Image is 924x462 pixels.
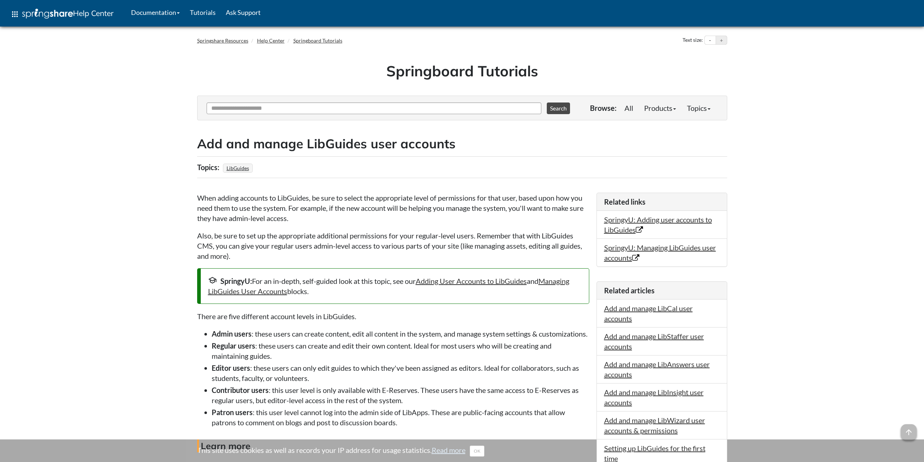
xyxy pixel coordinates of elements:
span: arrow_upward [901,424,917,440]
button: Decrease text size [705,36,716,45]
p: There are five different account levels in LibGuides. [197,311,589,321]
a: Add and manage LibCal user accounts [604,304,693,323]
h4: Learn more [197,439,589,452]
span: Related links [604,197,646,206]
a: Springboard Tutorials [293,37,342,44]
a: Springshare Resources [197,37,248,44]
strong: Contributor users [212,386,269,394]
a: LibGuides [225,163,250,173]
a: Add and manage LibInsight user accounts [604,388,704,407]
strong: Admin users [212,329,252,338]
a: Topics [681,101,716,115]
a: Add and manage LibWizard user accounts & permissions [604,416,705,435]
a: arrow_upward [901,425,917,434]
button: Increase text size [716,36,727,45]
p: Also, be sure to set up the appropriate additional permissions for your regular-level users. Reme... [197,230,589,261]
a: SpringyU: Adding user accounts to LibGuides [604,215,712,234]
a: Products [639,101,681,115]
a: Help Center [257,37,285,44]
div: This site uses cookies as well as records your IP address for usage statistics. [190,445,734,457]
span: apps [11,10,19,19]
a: Ask Support [221,3,266,21]
a: Adding User Accounts to LibGuides [416,277,527,285]
h1: Springboard Tutorials [203,61,722,81]
strong: SpringyU: [220,277,252,285]
a: apps Help Center [5,3,119,25]
a: Add and manage LibStaffer user accounts [604,332,704,351]
li: : these users can create content, edit all content in the system, and manage system settings & cu... [212,329,589,339]
a: SpringyU: Managing LibGuides user accounts [604,243,716,262]
a: Tutorials [185,3,221,21]
li: : these users can only edit guides to which they've been assigned as editors. Ideal for collabora... [212,363,589,383]
div: Topics: [197,160,221,174]
strong: Patron users [212,408,253,417]
a: Documentation [126,3,185,21]
li: : these users can create and edit their own content. Ideal for most users who will be creating an... [212,341,589,361]
span: Related articles [604,286,655,295]
div: Text size: [681,36,704,45]
li: : this user level cannot log into the admin side of LibApps. These are public-facing accounts tha... [212,407,589,427]
button: Search [547,103,570,114]
p: When adding accounts to LibGuides, be sure to select the appropriate level of permissions for tha... [197,193,589,223]
a: All [619,101,639,115]
img: Springshare [22,9,73,19]
span: Help Center [73,8,114,18]
a: Add and manage LibAnswers user accounts [604,360,710,379]
span: school [208,276,217,285]
strong: Regular users [212,341,255,350]
li: : this user level is only available with E-Reserves. These users have the same access to E-Reserv... [212,385,589,405]
h2: Add and manage LibGuides user accounts [197,135,727,153]
strong: Editor users [212,363,250,372]
p: Browse: [590,103,616,113]
div: For an in-depth, self-guided look at this topic, see our and blocks. [208,276,582,296]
